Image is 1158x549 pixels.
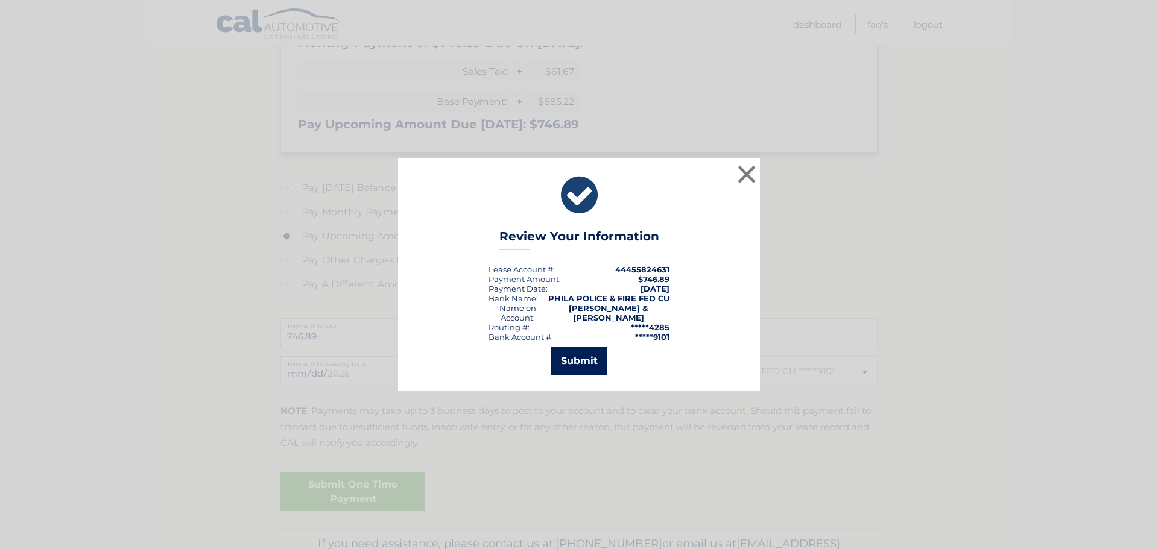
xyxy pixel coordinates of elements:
span: Payment Date [489,284,546,293]
strong: 44455824631 [615,265,669,274]
button: × [735,162,759,186]
div: Lease Account #: [489,265,555,274]
div: Bank Account #: [489,332,553,342]
div: Name on Account: [489,303,547,322]
div: Payment Amount: [489,274,561,284]
div: : [489,284,548,293]
div: Bank Name: [489,293,538,303]
strong: PHILA POLICE & FIRE FED CU [548,293,669,303]
button: Submit [551,347,607,375]
div: Routing #: [489,322,530,332]
strong: [PERSON_NAME] & [PERSON_NAME] [569,303,648,322]
span: $746.89 [638,274,669,284]
span: [DATE] [641,284,669,293]
h3: Review Your Information [499,229,659,250]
